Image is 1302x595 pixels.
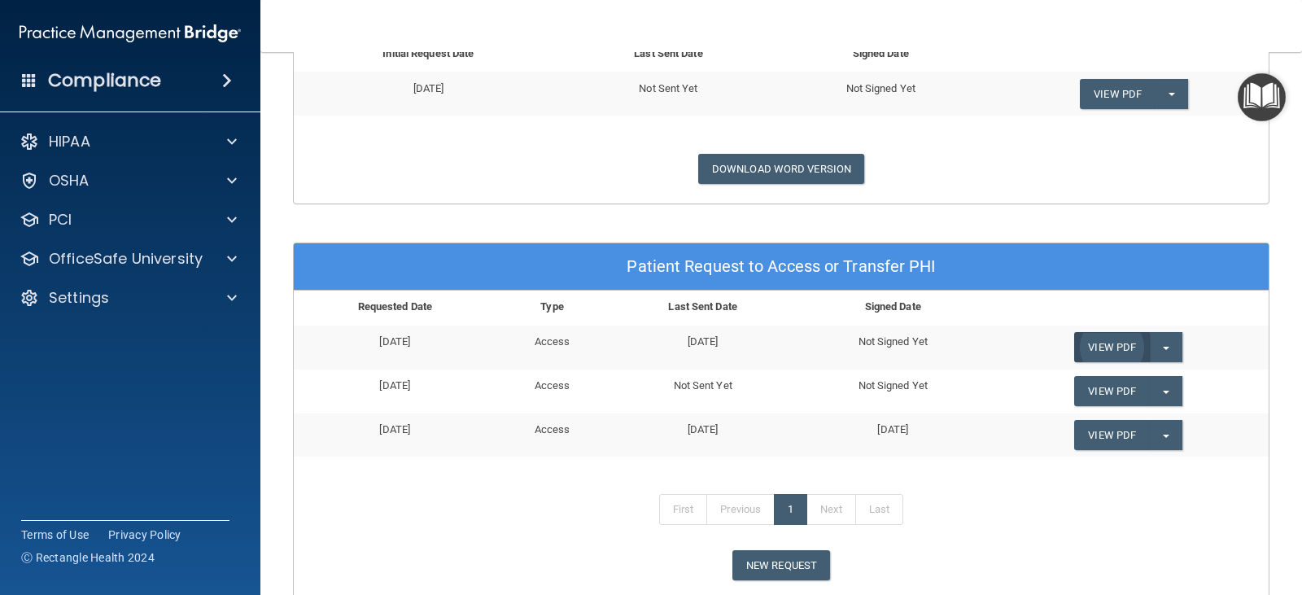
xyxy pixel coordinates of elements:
[49,249,203,269] p: OfficeSafe University
[1221,490,1282,552] iframe: To enrich screen reader interactions, please activate Accessibility in Grammarly extension settings
[20,288,237,308] a: Settings
[20,17,241,50] img: PMB logo
[855,494,903,525] a: Last
[706,494,775,525] a: Previous
[294,72,563,115] td: [DATE]
[698,154,864,184] a: Download Word Version
[806,494,855,525] a: Next
[1238,73,1286,121] button: Open Resource Center
[294,326,496,370] td: [DATE]
[108,527,181,543] a: Privacy Policy
[48,69,161,92] h4: Compliance
[659,494,708,525] a: First
[20,210,237,230] a: PCI
[1074,332,1149,362] a: View PDF
[49,288,109,308] p: Settings
[496,326,609,370] td: Access
[609,291,797,324] th: Last Sent Date
[496,291,609,324] th: Type
[774,494,807,525] a: 1
[294,37,563,71] th: Initial Request Date
[797,291,989,324] th: Signed Date
[774,37,987,71] th: Signed Date
[797,413,989,457] td: [DATE]
[49,210,72,230] p: PCI
[496,370,609,413] td: Access
[20,171,237,190] a: OSHA
[496,413,609,457] td: Access
[1080,79,1155,109] a: View PDF
[21,527,89,543] a: Terms of Use
[563,37,774,71] th: Last Sent Date
[609,326,797,370] td: [DATE]
[20,249,237,269] a: OfficeSafe University
[294,413,496,457] td: [DATE]
[294,370,496,413] td: [DATE]
[609,370,797,413] td: Not Sent Yet
[732,550,830,580] button: New Request
[1074,420,1149,450] a: View PDF
[49,132,90,151] p: HIPAA
[21,549,155,566] span: Ⓒ Rectangle Health 2024
[774,72,987,115] td: Not Signed Yet
[563,72,774,115] td: Not Sent Yet
[294,291,496,324] th: Requested Date
[609,413,797,457] td: [DATE]
[49,171,90,190] p: OSHA
[797,326,989,370] td: Not Signed Yet
[294,243,1269,291] div: Patient Request to Access or Transfer PHI
[20,132,237,151] a: HIPAA
[797,370,989,413] td: Not Signed Yet
[1074,376,1149,406] a: View PDF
